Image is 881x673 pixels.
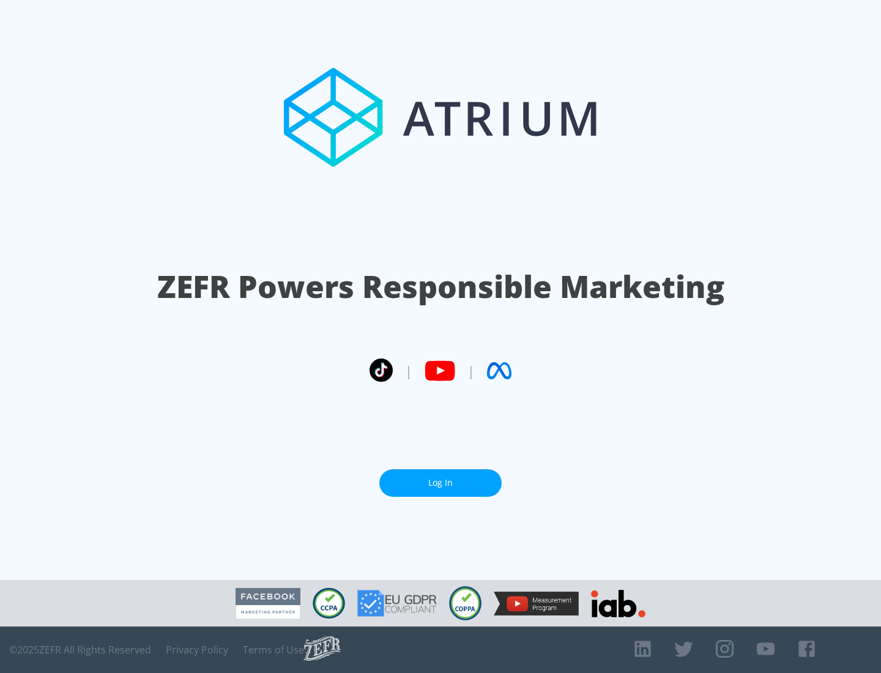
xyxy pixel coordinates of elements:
img: GDPR Compliant [357,590,437,617]
img: Facebook Marketing Partner [236,588,300,619]
img: IAB [591,590,645,617]
h1: ZEFR Powers Responsible Marketing [157,266,724,308]
a: Terms of Use [243,644,304,656]
img: YouTube Measurement Program [494,592,579,615]
img: CCPA Compliant [313,588,345,619]
a: Privacy Policy [166,644,228,656]
span: | [467,362,475,380]
span: | [405,362,412,380]
a: Log In [379,469,502,497]
span: © 2025 ZEFR All Rights Reserved [9,644,151,656]
img: COPPA Compliant [449,586,481,620]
